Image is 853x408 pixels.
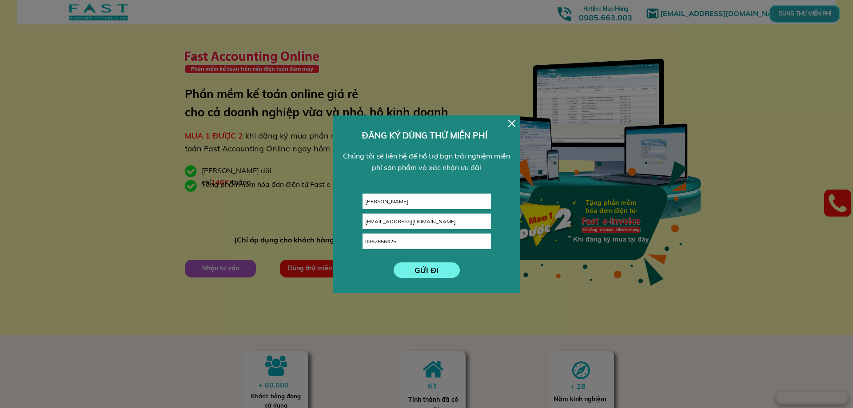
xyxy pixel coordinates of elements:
h3: ĐĂNG KÝ DÙNG THỬ MIỄN PHÍ [362,129,492,142]
input: Họ và tên [363,194,490,209]
input: Email [363,214,490,229]
p: GỬI ĐI [394,262,460,278]
input: Số điện thoại [363,234,490,249]
div: Chúng tôi sẽ liên hệ để hỗ trợ bạn trải nghiệm miễn phí sản phẩm và xác nhận ưu đãi [339,151,514,173]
